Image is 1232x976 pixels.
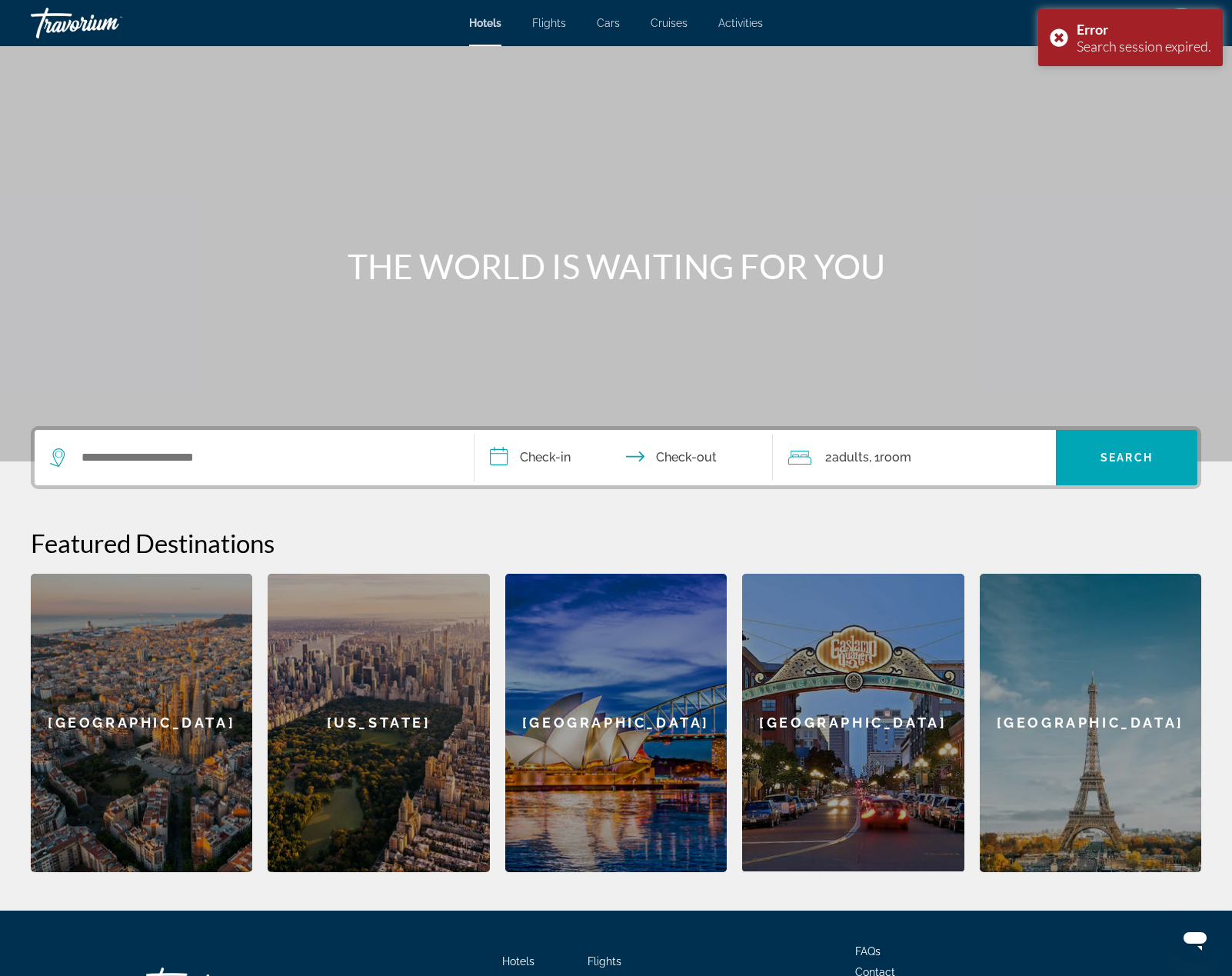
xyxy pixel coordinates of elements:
a: [GEOGRAPHIC_DATA] [505,574,727,872]
a: Travorium [31,3,185,43]
span: Search [1100,451,1153,464]
a: [GEOGRAPHIC_DATA] [742,574,964,872]
a: Flights [532,17,566,29]
button: Search [1056,430,1197,485]
div: Error [1077,21,1211,38]
a: [GEOGRAPHIC_DATA] [31,574,252,872]
span: , 1 [869,447,911,468]
a: Flights [588,955,621,968]
button: Travelers: 2 adults, 0 children [773,430,1056,485]
span: Room [880,450,911,465]
a: Hotels [469,17,501,29]
button: Check in and out dates [474,430,773,485]
button: User Menu [1161,7,1201,39]
div: [GEOGRAPHIC_DATA] [742,574,964,871]
a: [GEOGRAPHIC_DATA] [980,574,1201,872]
h2: Featured Destinations [31,528,1201,558]
div: Search widget [35,430,1197,485]
span: Adults [832,450,869,465]
span: 2 [825,447,869,468]
a: FAQs [855,945,881,958]
a: Activities [718,17,763,29]
a: Hotels [502,955,534,968]
a: Cars [597,17,620,29]
iframe: Кнопка запуска окна обмена сообщениями [1170,914,1220,964]
div: Search session expired. [1077,38,1211,55]
h1: THE WORLD IS WAITING FOR YOU [328,246,904,286]
a: [US_STATE] [268,574,489,872]
a: Cruises [651,17,688,29]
